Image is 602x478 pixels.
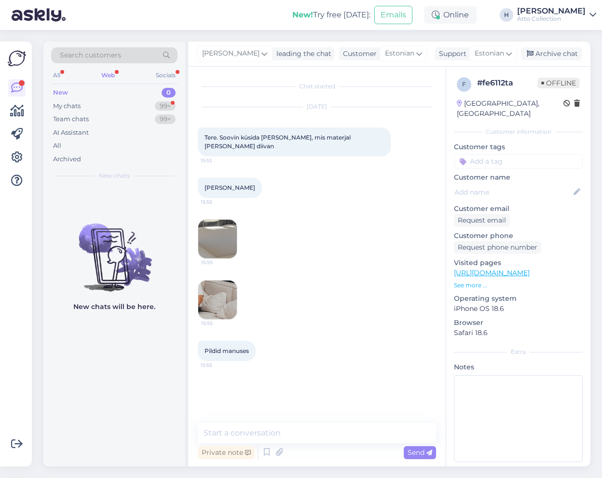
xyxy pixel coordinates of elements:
[500,8,513,22] div: H
[517,7,596,23] a: [PERSON_NAME]Atto Collection
[521,47,582,60] div: Archive chat
[454,204,583,214] p: Customer email
[201,157,237,164] span: 15:55
[537,78,580,88] span: Offline
[154,69,178,82] div: Socials
[205,347,249,354] span: Pildid manuses
[53,141,61,151] div: All
[454,172,583,183] p: Customer name
[339,49,377,59] div: Customer
[454,241,541,254] div: Request phone number
[475,48,504,59] span: Estonian
[454,258,583,268] p: Visited pages
[201,198,237,206] span: 15:55
[155,114,176,124] div: 99+
[53,128,89,138] div: AI Assistant
[205,134,352,150] span: Tere. Soovin küsida [PERSON_NAME], mis materjal [PERSON_NAME] diivan
[454,127,583,136] div: Customer information
[73,302,155,312] p: New chats will be here.
[60,50,121,60] span: Search customers
[162,88,176,98] div: 0
[454,281,583,290] p: See more ...
[292,9,370,21] div: Try free [DATE]:
[454,142,583,152] p: Customer tags
[198,220,237,258] img: Attachment
[8,49,26,68] img: Askly Logo
[517,7,586,15] div: [PERSON_NAME]
[205,184,255,191] span: [PERSON_NAME]
[53,101,81,111] div: My chats
[454,187,572,197] input: Add name
[435,49,466,59] div: Support
[201,259,237,266] span: 15:55
[374,6,412,24] button: Emails
[99,171,130,180] span: New chats
[454,348,583,356] div: Extra
[292,10,313,19] b: New!
[273,49,331,59] div: leading the chat
[201,362,237,369] span: 15:55
[53,114,89,124] div: Team chats
[43,206,185,293] img: No chats
[198,446,255,459] div: Private note
[477,77,537,89] div: # fe6112ta
[198,102,436,111] div: [DATE]
[454,318,583,328] p: Browser
[454,362,583,372] p: Notes
[454,214,510,227] div: Request email
[408,448,432,457] span: Send
[454,304,583,314] p: iPhone OS 18.6
[454,268,530,277] a: [URL][DOMAIN_NAME]
[53,88,68,98] div: New
[454,154,583,169] input: Add a tag
[201,320,237,327] span: 15:55
[517,15,586,23] div: Atto Collection
[454,231,583,241] p: Customer phone
[198,281,237,319] img: Attachment
[424,6,477,24] div: Online
[385,48,414,59] span: Estonian
[99,69,117,82] div: Web
[462,81,466,88] span: f
[457,98,563,119] div: [GEOGRAPHIC_DATA], [GEOGRAPHIC_DATA]
[202,48,260,59] span: [PERSON_NAME]
[51,69,62,82] div: All
[454,294,583,304] p: Operating system
[53,155,81,164] div: Archived
[198,82,436,91] div: Chat started
[454,328,583,338] p: Safari 18.6
[155,101,176,111] div: 99+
